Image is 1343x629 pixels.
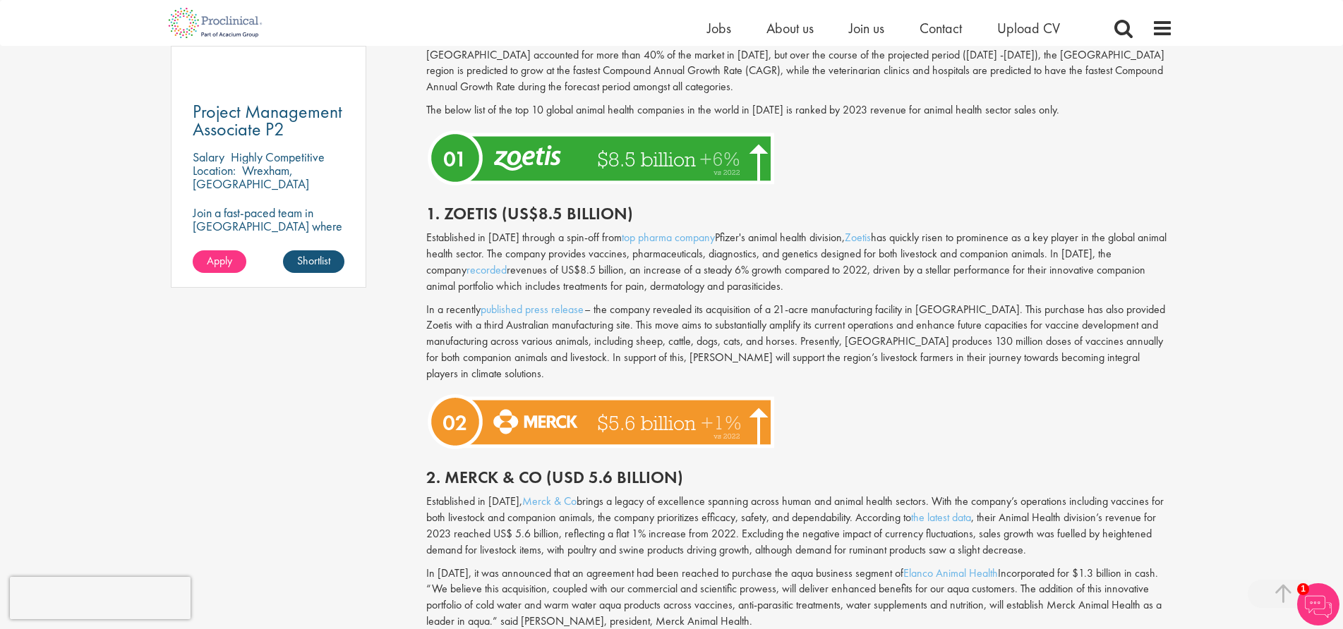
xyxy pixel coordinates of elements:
p: Established in [DATE], brings a legacy of excellence spanning across human and animal health sect... [426,494,1173,558]
p: The below list of the top 10 global animal health companies in the world in [DATE] is ranked by 2... [426,102,1173,118]
a: Shortlist [283,250,344,273]
p: Established in [DATE] through a spin-off from Pfizer's animal health division, has quickly risen ... [426,230,1173,294]
a: the latest data [911,510,971,525]
a: Merck & Co [522,494,577,508]
a: Contact [920,19,962,37]
a: Upload CV [997,19,1060,37]
span: Project Management Associate P2 [193,99,342,141]
a: Project Management Associate P2 [193,103,345,138]
span: Salary [193,149,224,165]
p: Highly Competitive [231,149,325,165]
p: In [DATE], the size and share of the worldwide animal health market was projected to be worth an ... [426,15,1173,95]
a: Jobs [707,19,731,37]
span: Apply [207,253,232,268]
span: 1 [1297,583,1309,595]
img: Chatbot [1297,583,1339,625]
a: top pharma company [622,230,715,245]
h2: 2. Merck & Co (USD 5.6 billion) [426,468,1173,487]
h2: 1. Zoetis (US$8.5 billion) [426,204,1173,223]
a: Apply [193,250,246,273]
span: Location: [193,162,236,178]
p: Wrexham, [GEOGRAPHIC_DATA] [193,162,309,192]
a: Join us [849,19,884,37]
a: About us [766,19,814,37]
p: In a recently – the company revealed its acquisition of a 21-acre manufacturing facility in [GEOG... [426,302,1173,382]
a: recorded [466,262,507,277]
a: Zoetis [845,230,871,245]
p: Join a fast-paced team in [GEOGRAPHIC_DATA] where your project skills and scientific savvy drive ... [193,206,345,273]
a: published press release [481,302,584,317]
a: Elanco Animal Health [903,566,998,580]
iframe: reCAPTCHA [10,577,191,619]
